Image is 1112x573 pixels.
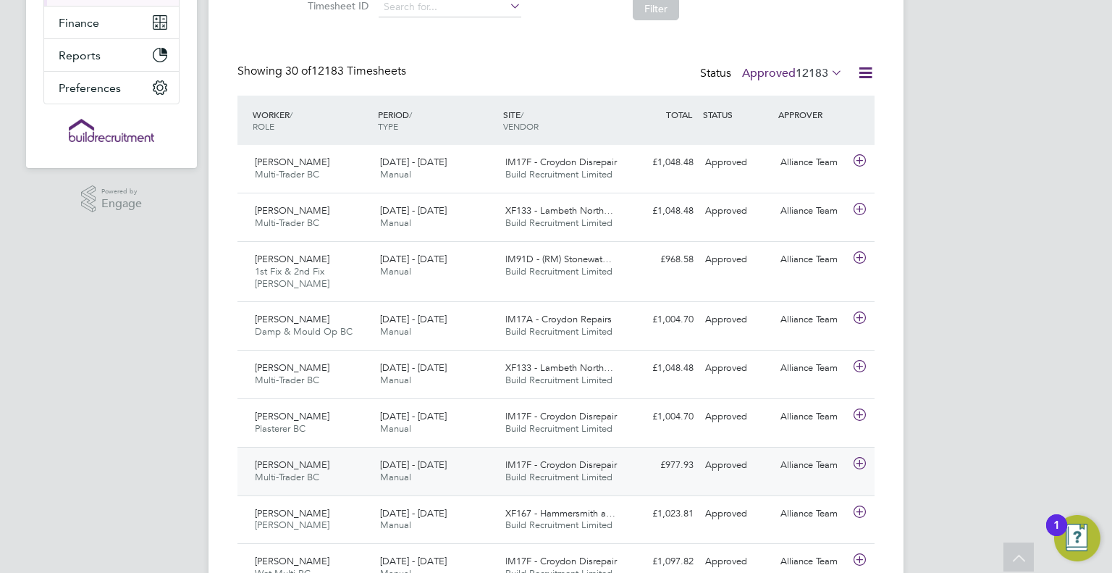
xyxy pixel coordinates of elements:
[380,422,411,435] span: Manual
[255,265,329,290] span: 1st Fix & 2nd Fix [PERSON_NAME]
[505,204,613,217] span: XF133 - Lambeth North…
[255,459,329,471] span: [PERSON_NAME]
[505,156,617,168] span: IM17F - Croydon Disrepair
[59,49,101,62] span: Reports
[624,248,699,272] div: £968.58
[624,151,699,175] div: £1,048.48
[699,502,775,526] div: Approved
[624,308,699,332] div: £1,004.70
[775,405,850,429] div: Alliance Team
[59,16,99,30] span: Finance
[505,459,617,471] span: IM17F - Croydon Disrepair
[505,313,612,325] span: IM17A - Croydon Repairs
[699,308,775,332] div: Approved
[505,374,612,386] span: Build Recruitment Limited
[101,185,142,198] span: Powered by
[505,555,617,567] span: IM17F - Croydon Disrepair
[624,502,699,526] div: £1,023.81
[69,119,154,142] img: buildrec-logo-retina.png
[44,39,179,71] button: Reports
[699,405,775,429] div: Approved
[503,120,539,132] span: VENDOR
[699,248,775,272] div: Approved
[624,453,699,477] div: £977.93
[101,198,142,210] span: Engage
[374,101,500,139] div: PERIOD
[1053,525,1060,544] div: 1
[255,325,353,338] span: Damp & Mould Op BC
[255,156,329,168] span: [PERSON_NAME]
[775,502,850,526] div: Alliance Team
[255,471,319,483] span: Multi-Trader BC
[255,313,329,325] span: [PERSON_NAME]
[775,308,850,332] div: Alliance Team
[380,168,411,180] span: Manual
[255,507,329,519] span: [PERSON_NAME]
[505,507,615,519] span: XF167 - Hammersmith a…
[255,555,329,567] span: [PERSON_NAME]
[59,81,121,95] span: Preferences
[255,217,319,229] span: Multi-Trader BC
[699,101,775,127] div: STATUS
[380,507,447,519] span: [DATE] - [DATE]
[742,66,843,80] label: Approved
[775,356,850,380] div: Alliance Team
[624,356,699,380] div: £1,048.48
[380,265,411,277] span: Manual
[775,248,850,272] div: Alliance Team
[43,119,180,142] a: Go to home page
[255,422,306,435] span: Plasterer BC
[255,168,319,180] span: Multi-Trader BC
[378,120,398,132] span: TYPE
[1054,515,1100,561] button: Open Resource Center, 1 new notification
[380,410,447,422] span: [DATE] - [DATE]
[44,7,179,38] button: Finance
[699,356,775,380] div: Approved
[380,361,447,374] span: [DATE] - [DATE]
[666,109,692,120] span: TOTAL
[500,101,625,139] div: SITE
[380,217,411,229] span: Manual
[380,519,411,531] span: Manual
[505,519,612,531] span: Build Recruitment Limited
[285,64,406,78] span: 12183 Timesheets
[699,151,775,175] div: Approved
[237,64,409,79] div: Showing
[380,156,447,168] span: [DATE] - [DATE]
[505,168,612,180] span: Build Recruitment Limited
[380,374,411,386] span: Manual
[255,204,329,217] span: [PERSON_NAME]
[255,361,329,374] span: [PERSON_NAME]
[380,253,447,265] span: [DATE] - [DATE]
[505,471,612,483] span: Build Recruitment Limited
[380,459,447,471] span: [DATE] - [DATE]
[253,120,274,132] span: ROLE
[775,453,850,477] div: Alliance Team
[255,253,329,265] span: [PERSON_NAME]
[380,313,447,325] span: [DATE] - [DATE]
[505,361,613,374] span: XF133 - Lambeth North…
[775,151,850,175] div: Alliance Team
[380,325,411,338] span: Manual
[44,72,179,104] button: Preferences
[505,265,612,277] span: Build Recruitment Limited
[699,453,775,477] div: Approved
[775,199,850,223] div: Alliance Team
[380,471,411,483] span: Manual
[285,64,311,78] span: 30 of
[505,410,617,422] span: IM17F - Croydon Disrepair
[796,66,828,80] span: 12183
[505,422,612,435] span: Build Recruitment Limited
[290,109,292,120] span: /
[255,519,329,531] span: [PERSON_NAME]
[249,101,374,139] div: WORKER
[624,405,699,429] div: £1,004.70
[505,253,612,265] span: IM91D - (RM) Stonewat…
[255,374,319,386] span: Multi-Trader BC
[409,109,412,120] span: /
[380,204,447,217] span: [DATE] - [DATE]
[775,101,850,127] div: APPROVER
[380,555,447,567] span: [DATE] - [DATE]
[505,217,612,229] span: Build Recruitment Limited
[505,325,612,338] span: Build Recruitment Limited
